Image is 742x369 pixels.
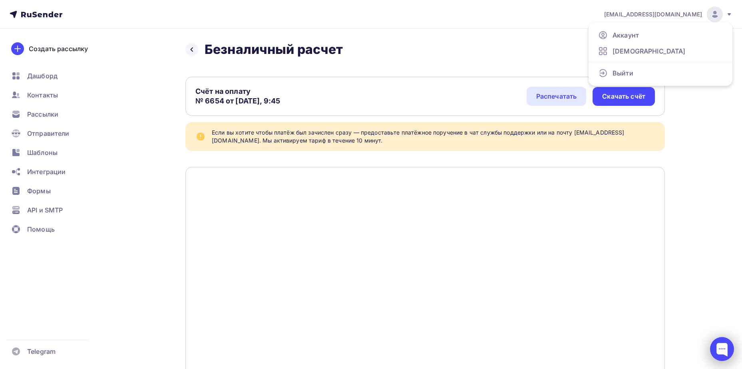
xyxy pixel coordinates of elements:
[195,87,280,106] div: Счёт на оплату № 6654 от [DATE], 9:45
[6,183,101,199] a: Формы
[6,106,101,122] a: Рассылки
[27,186,51,196] span: Формы
[212,129,655,145] div: Если вы хотите чтобы платёж был зачислен сразу — предоставьте платёжное поручение в чат службы по...
[205,42,343,58] h2: Безналичный расчет
[27,71,58,81] span: Дашборд
[27,90,58,100] span: Контакты
[613,30,639,40] span: Аккаунт
[29,44,88,54] div: Создать рассылку
[27,167,66,177] span: Интеграции
[27,148,58,157] span: Шаблоны
[27,205,63,215] span: API и SMTP
[602,92,645,101] div: Скачать счёт
[6,87,101,103] a: Контакты
[6,125,101,141] a: Отправители
[27,224,55,234] span: Помощь
[6,68,101,84] a: Дашборд
[589,22,732,86] ul: [EMAIL_ADDRESS][DOMAIN_NAME]
[613,46,686,56] span: [DEMOGRAPHIC_DATA]
[536,91,577,101] div: Распечатать
[6,145,101,161] a: Шаблоны
[27,347,56,356] span: Telegram
[27,109,58,119] span: Рассылки
[27,129,70,138] span: Отправители
[613,68,633,78] span: Выйти
[604,6,732,22] a: [EMAIL_ADDRESS][DOMAIN_NAME]
[604,10,702,18] span: [EMAIL_ADDRESS][DOMAIN_NAME]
